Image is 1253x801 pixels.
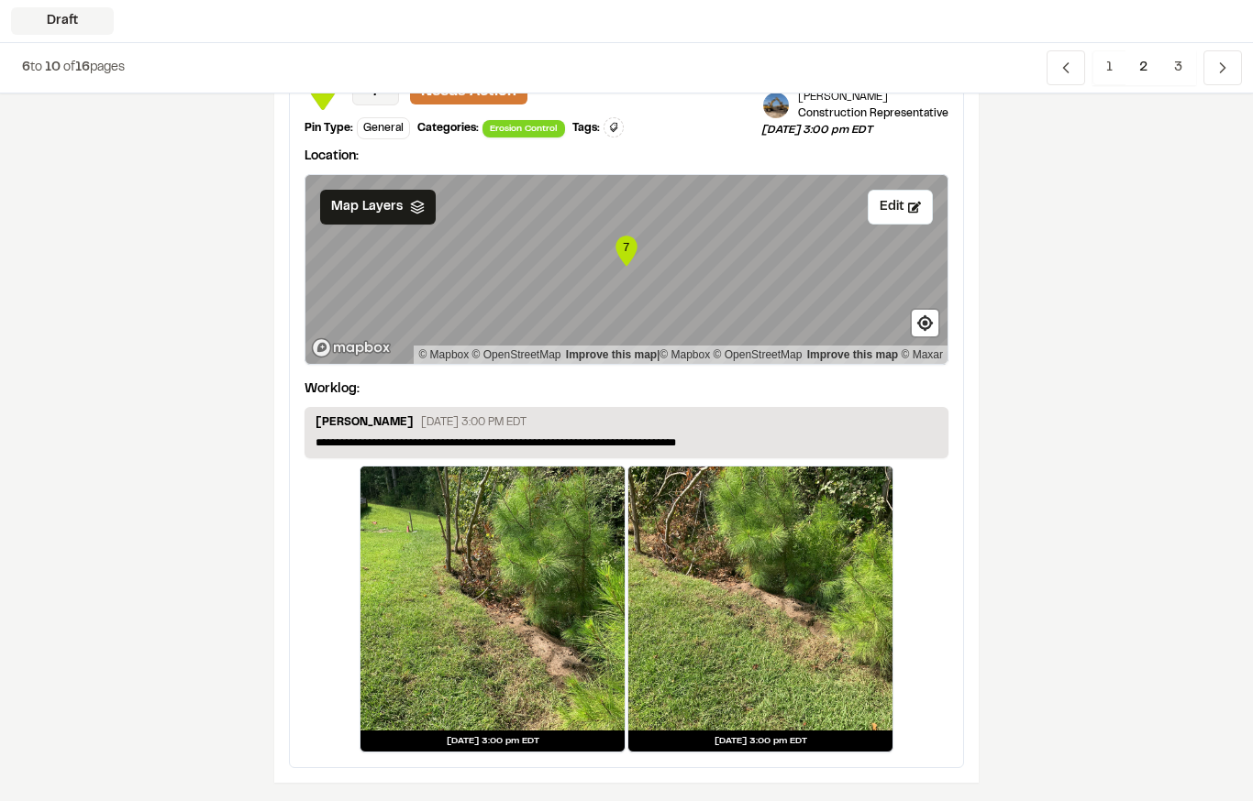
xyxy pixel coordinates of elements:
div: Categories: [417,120,479,137]
p: [PERSON_NAME] [798,90,948,105]
p: [DATE] 3:00 pm EDT [761,122,948,138]
span: Map Layers [331,197,403,217]
a: OpenStreetMap [714,348,803,361]
a: OpenStreetMap [472,348,561,361]
canvas: Map [305,175,948,364]
a: Maxar [901,348,943,361]
button: Find my location [912,310,938,336]
p: Construction Representative [798,105,948,122]
span: 6 [22,62,30,73]
p: to of pages [22,58,125,78]
nav: Navigation [1047,50,1242,85]
span: 16 [75,62,90,73]
div: [DATE] 3:00 pm EDT [360,730,625,752]
a: Improve this map [807,348,898,361]
span: 3 [1160,50,1196,85]
a: [DATE] 3:00 pm EDT [360,466,626,752]
span: 1 [1092,50,1126,85]
div: [DATE] 3:00 pm EDT [628,730,893,752]
button: Edit [868,190,933,225]
p: Worklog: [305,379,360,400]
text: 7 [623,240,629,254]
a: Mapbox [660,348,710,361]
span: Erosion Control [482,120,565,137]
div: | [418,346,943,364]
a: [DATE] 3:00 pm EDT [627,466,893,752]
div: Tags: [572,120,600,137]
span: 2 [1125,50,1161,85]
p: [DATE] 3:00 PM EDT [421,414,527,431]
div: General [357,117,410,139]
div: Pin Type: [305,120,353,137]
p: Location: [305,147,948,167]
a: Map feedback [566,348,657,361]
a: Mapbox [418,348,469,361]
span: 10 [45,62,61,73]
div: Draft [11,7,114,35]
a: Mapbox logo [311,337,392,358]
div: Map marker [613,233,640,269]
p: [PERSON_NAME] [316,414,414,434]
button: Edit Tags [604,117,624,137]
